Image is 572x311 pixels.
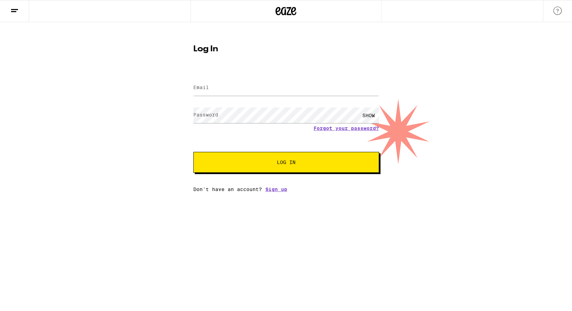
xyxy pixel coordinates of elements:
[193,152,379,173] button: Log In
[193,187,379,192] div: Don't have an account?
[193,80,379,96] input: Email
[193,45,379,53] h1: Log In
[358,107,379,123] div: SHOW
[265,187,287,192] a: Sign up
[193,112,218,118] label: Password
[193,85,209,90] label: Email
[314,126,379,131] a: Forgot your password?
[277,160,296,165] span: Log In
